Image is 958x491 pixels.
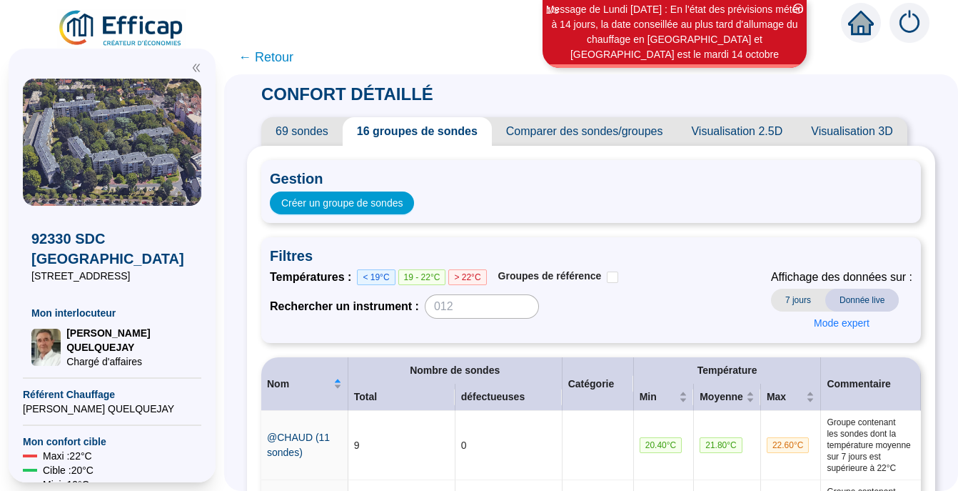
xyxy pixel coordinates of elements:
button: Créer un groupe de sondes [270,192,414,214]
span: 7 jours [771,289,825,312]
span: Filtres [270,246,912,266]
th: Nombre de sondes [348,357,563,384]
span: < 19°C [357,269,395,285]
span: ← Retour [238,47,293,67]
span: Groupe contenant les sondes dont la température moyenne sur 7 jours est supérieure à 22°C [827,417,915,474]
span: Affichage des données sur : [771,269,912,286]
span: Visualisation 3D [797,117,907,146]
button: Mode expert [802,312,881,334]
div: Message de Lundi [DATE] : En l'état des prévisions météo à 14 jours, la date conseillée au plus t... [545,2,805,62]
span: Donnée live [825,289,899,312]
span: Mon interlocuteur [31,306,193,320]
span: 22.60 °C [767,437,810,453]
span: Températures : [270,269,357,286]
th: Température [634,357,822,384]
span: Mon confort cible [23,435,201,449]
span: Moyenne [700,390,743,405]
th: Max [761,384,822,411]
span: 20.40 °C [640,437,682,453]
img: Chargé d'affaires [31,329,61,366]
th: Nom [261,357,348,411]
span: Comparer des sondes/groupes [492,117,677,146]
span: CONFORT DÉTAILLÉ [247,84,448,104]
span: close-circle [793,4,803,14]
th: Min [634,384,695,411]
span: 92330 SDC [GEOGRAPHIC_DATA] [31,229,193,269]
span: [PERSON_NAME] QUELQUEJAY [23,402,201,416]
span: Visualisation 2.5D [677,117,797,146]
th: Moyenne [694,384,761,411]
span: [PERSON_NAME] QUELQUEJAY [66,326,193,354]
span: 19 - 22°C [398,269,446,285]
span: Référent Chauffage [23,387,201,402]
img: efficap energie logo [57,9,186,49]
th: défectueuses [455,384,563,411]
span: double-left [191,63,201,73]
span: Créer un groupe de sondes [281,196,403,211]
span: Chargé d'affaires [66,354,193,369]
span: Mode expert [814,316,869,331]
span: home [848,10,874,36]
span: Min [640,390,677,405]
th: Commentaire [821,357,921,411]
span: 21.80 °C [700,437,742,453]
img: alerts [889,3,929,43]
span: 16 groupes de sondes [343,117,492,146]
i: 1 / 3 [546,5,559,16]
span: Cible : 20 °C [43,463,94,477]
a: @CHAUD (11 sondes) [267,432,330,458]
span: Max [767,390,804,405]
td: 9 [348,411,455,480]
span: Nom [267,377,331,392]
span: > 22°C [448,269,486,285]
td: 0 [455,411,563,480]
th: Catégorie [563,357,634,411]
span: Maxi : 22 °C [43,449,92,463]
th: Total [348,384,455,411]
span: Gestion [270,169,912,189]
span: Groupes de référence [498,270,602,282]
input: 012 [425,294,539,319]
span: Rechercher un instrument : [270,298,419,315]
span: [STREET_ADDRESS] [31,269,193,283]
span: 69 sondes [261,117,343,146]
